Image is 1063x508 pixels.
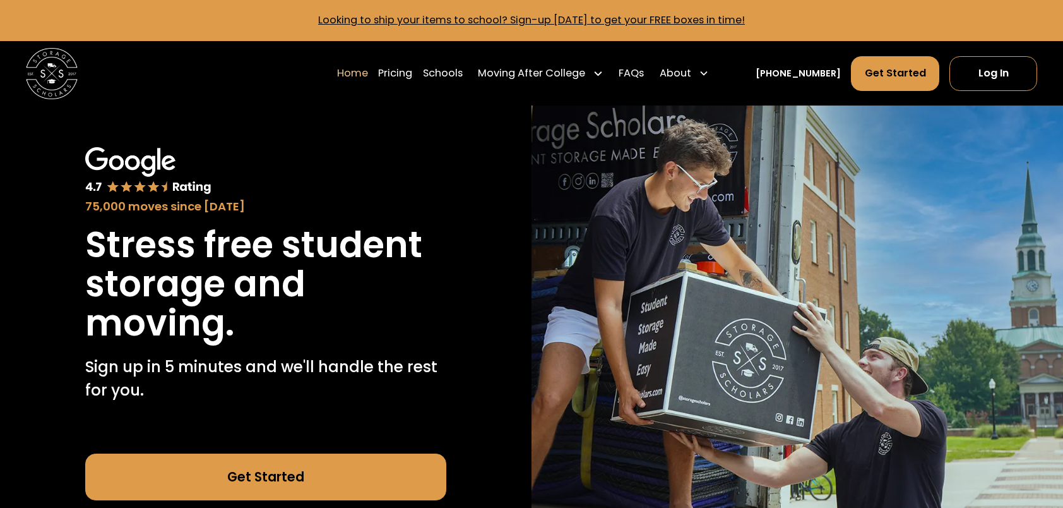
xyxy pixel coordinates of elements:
[756,67,841,80] a: [PHONE_NUMBER]
[949,56,1037,91] a: Log In
[423,56,463,92] a: Schools
[473,56,609,92] div: Moving After College
[619,56,644,92] a: FAQs
[337,56,368,92] a: Home
[26,48,78,100] img: Storage Scholars main logo
[478,66,585,82] div: Moving After College
[378,56,412,92] a: Pricing
[85,454,446,500] a: Get Started
[85,198,446,215] div: 75,000 moves since [DATE]
[660,66,691,82] div: About
[655,56,715,92] div: About
[26,48,78,100] a: home
[85,147,211,196] img: Google 4.7 star rating
[851,56,939,91] a: Get Started
[318,13,745,27] a: Looking to ship your items to school? Sign-up [DATE] to get your FREE boxes in time!
[85,356,446,402] p: Sign up in 5 minutes and we'll handle the rest for you.
[85,226,446,342] h1: Stress free student storage and moving.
